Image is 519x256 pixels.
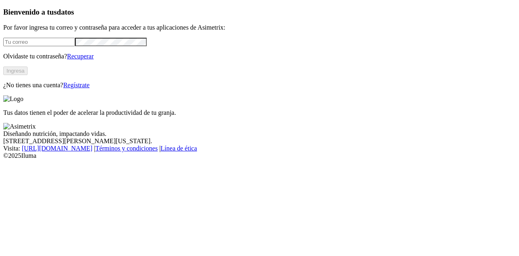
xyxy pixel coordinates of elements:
input: Tu correo [3,38,75,46]
a: Términos y condiciones [95,145,158,152]
h3: Bienvenido a tus [3,8,516,17]
div: Diseñando nutrición, impactando vidas. [3,130,516,138]
p: ¿No tienes una cuenta? [3,82,516,89]
div: © 2025 Iluma [3,152,516,159]
a: Regístrate [63,82,90,88]
p: Olvidaste tu contraseña? [3,53,516,60]
a: Línea de ética [161,145,197,152]
div: [STREET_ADDRESS][PERSON_NAME][US_STATE]. [3,138,516,145]
img: Logo [3,95,24,103]
a: Recuperar [67,53,94,60]
span: datos [57,8,74,16]
p: Por favor ingresa tu correo y contraseña para acceder a tus aplicaciones de Asimetrix: [3,24,516,31]
a: [URL][DOMAIN_NAME] [22,145,92,152]
img: Asimetrix [3,123,36,130]
p: Tus datos tienen el poder de acelerar la productividad de tu granja. [3,109,516,116]
div: Visita : | | [3,145,516,152]
button: Ingresa [3,67,28,75]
